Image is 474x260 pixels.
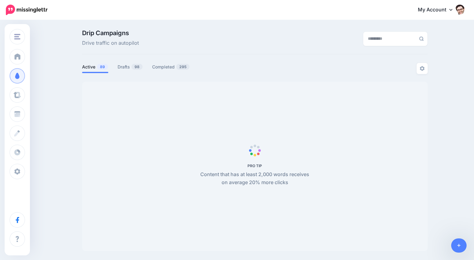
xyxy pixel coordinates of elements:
[197,171,313,187] p: Content that has at least 2,000 words receives on average 20% more clicks
[131,64,143,70] span: 98
[82,39,139,47] span: Drive traffic on autopilot
[82,30,139,36] span: Drip Campaigns
[6,5,48,15] img: Missinglettr
[197,163,313,168] h5: PRO TIP
[420,66,425,71] img: settings-grey.png
[14,34,20,39] img: menu.png
[118,63,143,71] a: Drafts98
[419,36,424,41] img: search-grey-6.png
[152,63,190,71] a: Completed295
[176,64,189,70] span: 295
[412,2,465,18] a: My Account
[97,64,108,70] span: 89
[82,63,108,71] a: Active89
